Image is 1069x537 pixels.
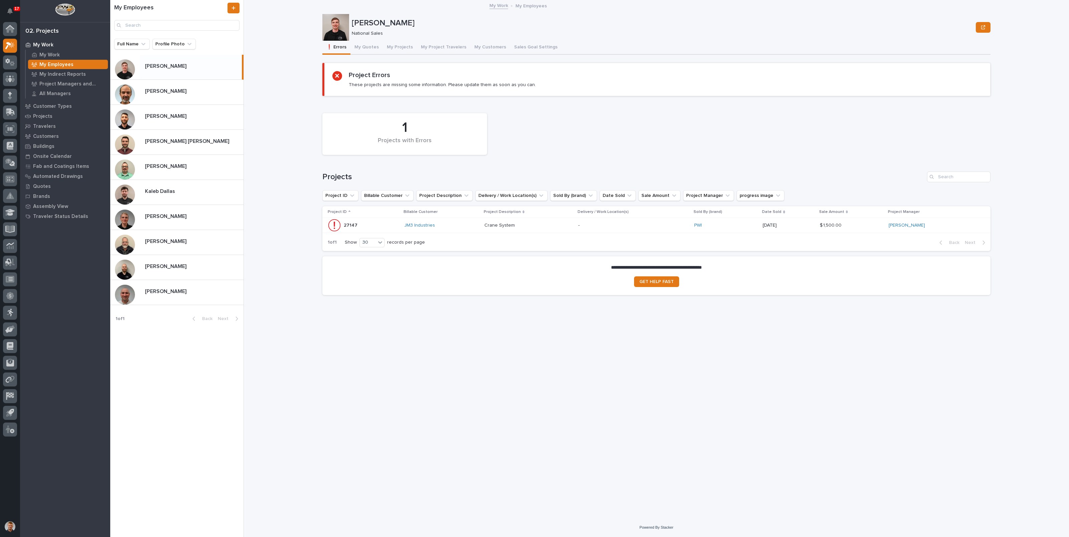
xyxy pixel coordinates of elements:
[33,42,53,48] p: My Work
[114,4,226,12] h1: My Employees
[820,221,843,228] p: $ 1,500.00
[634,276,679,287] a: GET HELP FAST
[39,71,86,77] p: My Indirect Reports
[55,3,75,16] img: Workspace Logo
[20,171,110,181] a: Automated Drawings
[639,525,673,529] a: Powered By Stacker
[322,41,350,55] button: ❗ Errors
[470,41,510,55] button: My Customers
[945,240,959,246] span: Back
[25,28,59,35] div: 02. Projects
[110,230,244,255] a: [PERSON_NAME][PERSON_NAME]
[819,208,844,216] p: Sale Amount
[360,239,376,246] div: 30
[344,221,359,228] p: 27147
[33,194,50,200] p: Brands
[484,221,516,228] p: Crane System
[26,89,110,98] a: All Managers
[26,79,110,88] a: Project Managers and Engineers
[578,208,629,216] p: Delivery / Work Location(s)
[927,172,990,182] input: Search
[33,204,68,210] p: Assembly View
[145,237,188,245] p: [PERSON_NAME]
[404,223,435,228] a: JM3 Industries
[20,131,110,141] a: Customers
[145,187,176,195] p: Kaleb Dallas
[404,208,438,216] p: Billable Customer
[345,240,357,245] p: Show
[26,69,110,79] a: My Indirect Reports
[218,316,233,322] span: Next
[962,240,990,246] button: Next
[145,262,188,270] p: [PERSON_NAME]
[20,121,110,131] a: Travelers
[26,50,110,59] a: My Work
[110,280,244,305] a: [PERSON_NAME][PERSON_NAME]
[33,174,83,180] p: Automated Drawings
[33,144,54,150] p: Buildings
[33,164,89,170] p: Fab and Coatings Items
[145,112,188,119] p: [PERSON_NAME]
[110,180,244,205] a: Kaleb DallasKaleb Dallas
[33,214,88,220] p: Traveler Status Details
[350,41,383,55] button: My Quotes
[600,190,636,201] button: Date Sold
[3,4,17,18] button: Notifications
[110,155,244,180] a: [PERSON_NAME][PERSON_NAME]
[334,119,476,136] div: 1
[114,20,240,31] input: Search
[20,101,110,111] a: Customer Types
[110,55,244,80] a: [PERSON_NAME][PERSON_NAME]
[145,287,188,295] p: [PERSON_NAME]
[15,6,19,11] p: 17
[20,141,110,151] a: Buildings
[215,316,244,322] button: Next
[8,8,17,19] div: Notifications17
[489,1,508,9] a: My Work
[578,223,689,228] p: -
[20,211,110,221] a: Traveler Status Details
[349,71,390,79] h2: Project Errors
[110,205,244,230] a: [PERSON_NAME][PERSON_NAME]
[334,137,476,151] div: Projects with Errors
[33,123,56,129] p: Travelers
[39,81,105,87] p: Project Managers and Engineers
[762,208,781,216] p: Date Sold
[3,520,17,534] button: users-avatar
[110,80,244,105] a: [PERSON_NAME][PERSON_NAME]
[763,223,814,228] p: [DATE]
[416,190,473,201] button: Project Description
[33,133,59,140] p: Customers
[387,240,425,245] p: records per page
[145,62,188,69] p: [PERSON_NAME]
[737,190,784,201] button: progress image
[515,2,547,9] p: My Employees
[965,240,979,246] span: Next
[322,172,924,182] h1: Projects
[20,111,110,121] a: Projects
[145,162,188,170] p: [PERSON_NAME]
[26,60,110,69] a: My Employees
[417,41,470,55] button: My Project Travelers
[683,190,734,201] button: Project Manager
[20,191,110,201] a: Brands
[694,223,702,228] a: PWI
[110,311,130,327] p: 1 of 1
[383,41,417,55] button: My Projects
[39,62,73,68] p: My Employees
[352,31,970,36] p: National Sales
[39,52,60,58] p: My Work
[187,316,215,322] button: Back
[145,87,188,94] p: [PERSON_NAME]
[145,137,231,145] p: [PERSON_NAME] [PERSON_NAME]
[349,82,536,88] p: These projects are missing some information. Please update them as soon as you can.
[638,190,680,201] button: Sale Amount
[152,39,196,49] button: Profile Photo
[33,113,52,119] p: Projects
[694,208,722,216] p: Sold By (brand)
[550,190,597,201] button: Sold By (brand)
[361,190,414,201] button: Billable Customer
[39,91,71,97] p: All Managers
[20,151,110,161] a: Onsite Calendar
